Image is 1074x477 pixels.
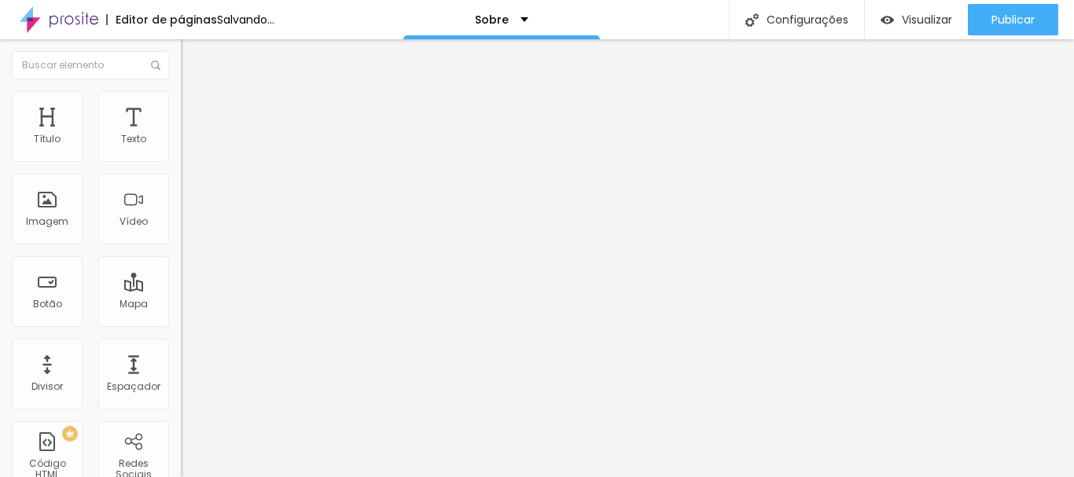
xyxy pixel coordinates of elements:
font: Mapa [120,297,148,310]
font: Editor de páginas [116,12,217,28]
font: Imagem [26,215,68,228]
font: Divisor [31,380,63,393]
font: Sobre [475,12,509,28]
font: Configurações [767,12,848,28]
button: Visualizar [865,4,968,35]
font: Visualizar [902,12,952,28]
img: Ícone [745,13,759,27]
input: Buscar elemento [12,51,169,79]
img: Ícone [151,61,160,70]
font: Vídeo [120,215,148,228]
iframe: Editor [181,39,1074,477]
font: Espaçador [107,380,160,393]
font: Publicar [991,12,1035,28]
img: view-1.svg [881,13,894,27]
font: Botão [33,297,62,310]
font: Texto [121,132,146,145]
div: Salvando... [217,14,274,25]
button: Publicar [968,4,1058,35]
font: Título [34,132,61,145]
